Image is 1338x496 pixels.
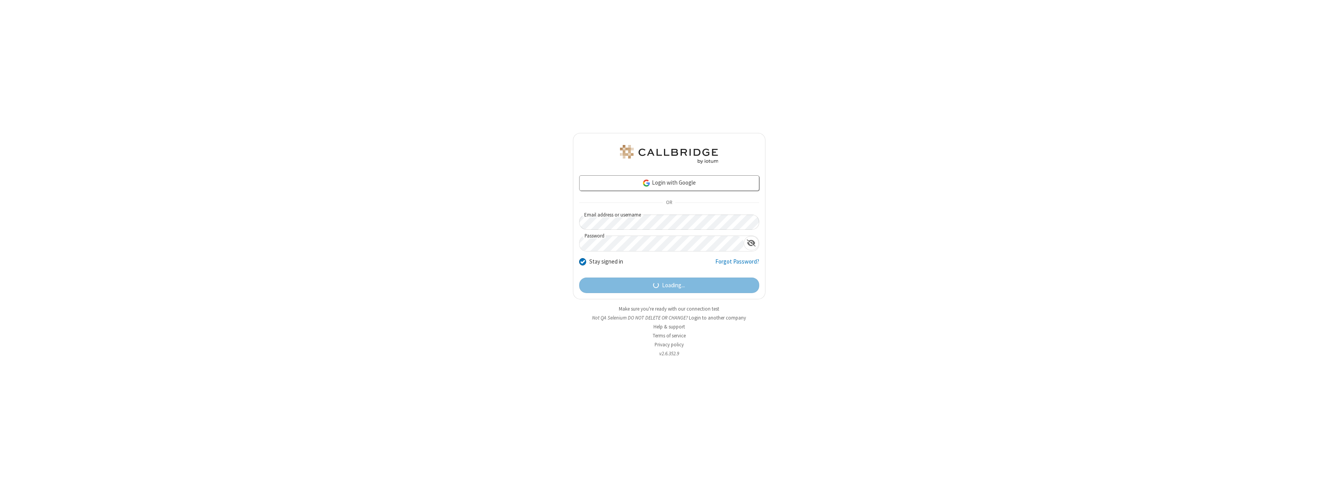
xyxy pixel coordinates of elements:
[653,332,686,339] a: Terms of service
[655,341,684,348] a: Privacy policy
[589,257,623,266] label: Stay signed in
[579,278,759,293] button: Loading...
[619,306,719,312] a: Make sure you're ready with our connection test
[579,215,759,230] input: Email address or username
[715,257,759,272] a: Forgot Password?
[579,175,759,191] a: Login with Google
[662,281,685,290] span: Loading...
[573,350,765,357] li: v2.6.352.9
[744,236,759,250] div: Show password
[580,236,744,251] input: Password
[573,314,765,321] li: Not QA Selenium DO NOT DELETE OR CHANGE?
[618,145,720,164] img: QA Selenium DO NOT DELETE OR CHANGE
[642,179,651,187] img: google-icon.png
[689,314,746,321] button: Login to another company
[653,323,685,330] a: Help & support
[663,197,675,208] span: OR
